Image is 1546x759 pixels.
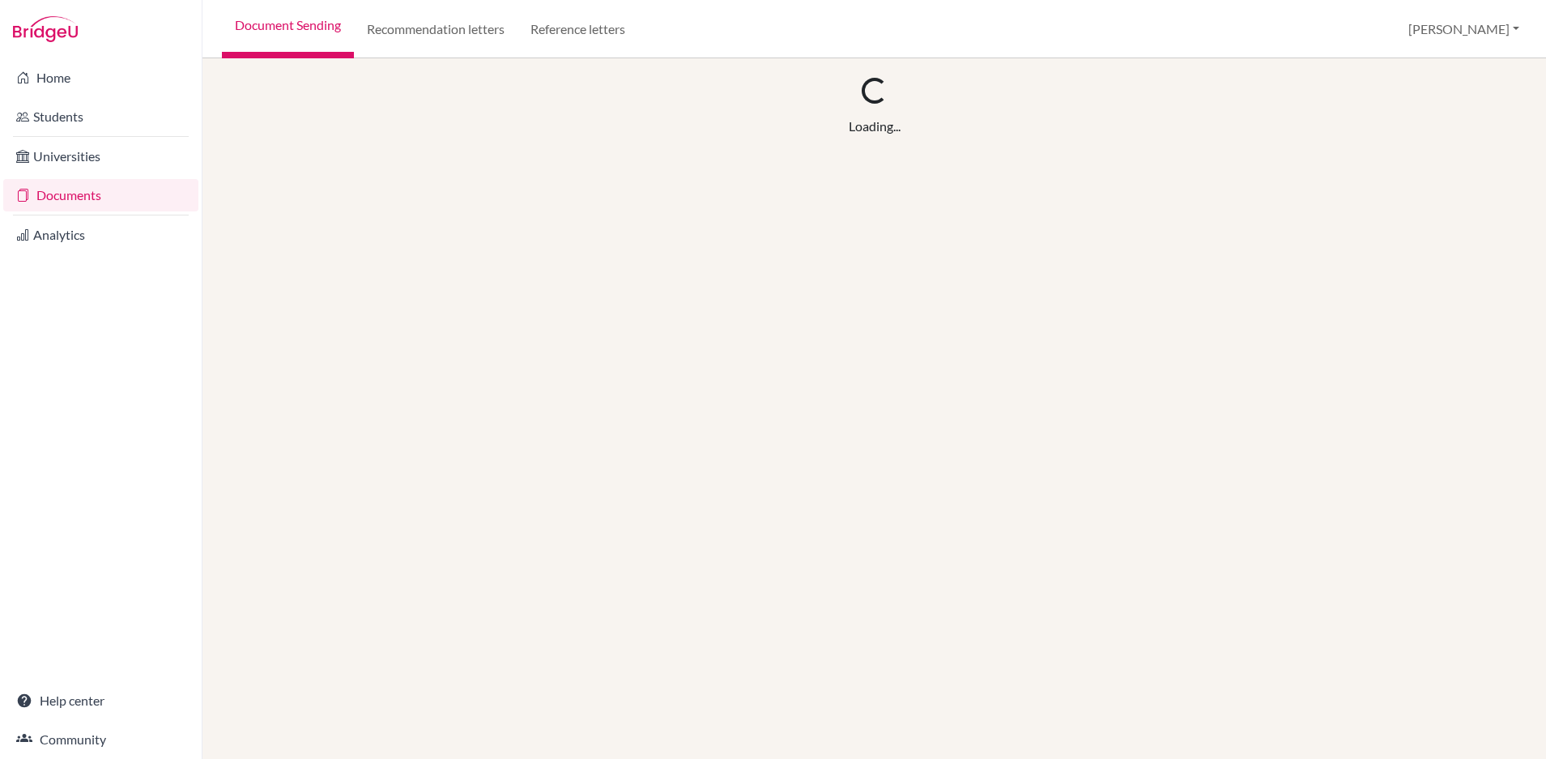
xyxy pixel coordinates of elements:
a: Community [3,723,198,756]
a: Help center [3,684,198,717]
a: Home [3,62,198,94]
button: [PERSON_NAME] [1401,14,1527,45]
a: Documents [3,179,198,211]
img: Bridge-U [13,16,78,42]
a: Students [3,100,198,133]
a: Analytics [3,219,198,251]
div: Loading... [849,117,901,136]
a: Universities [3,140,198,173]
